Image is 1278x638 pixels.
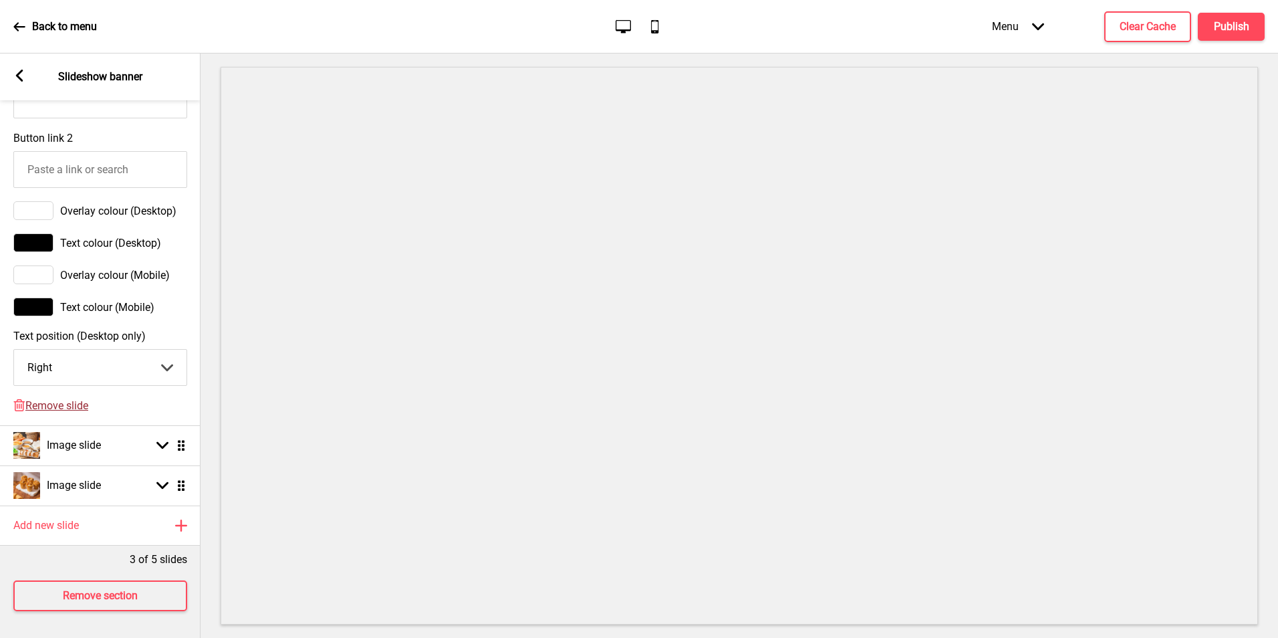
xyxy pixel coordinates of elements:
[13,9,97,45] a: Back to menu
[60,205,176,217] span: Overlay colour (Desktop)
[1120,19,1176,34] h4: Clear Cache
[13,518,79,533] h4: Add new slide
[47,438,101,453] h4: Image slide
[32,19,97,34] p: Back to menu
[13,265,187,284] div: Overlay colour (Mobile)
[13,580,187,611] button: Remove section
[979,7,1057,46] div: Menu
[60,301,154,314] span: Text colour (Mobile)
[1214,19,1249,34] h4: Publish
[13,233,187,252] div: Text colour (Desktop)
[1198,13,1265,41] button: Publish
[1104,11,1191,42] button: Clear Cache
[58,70,142,84] p: Slideshow banner
[13,132,73,144] label: Button link 2
[13,298,187,316] div: Text colour (Mobile)
[60,237,161,249] span: Text colour (Desktop)
[25,399,88,412] span: Remove slide
[63,589,138,603] h4: Remove section
[13,201,187,220] div: Overlay colour (Desktop)
[13,330,187,342] label: Text position (Desktop only)
[60,269,170,282] span: Overlay colour (Mobile)
[130,552,187,567] p: 3 of 5 slides
[13,151,187,188] input: Paste a link or search
[47,478,101,493] h4: Image slide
